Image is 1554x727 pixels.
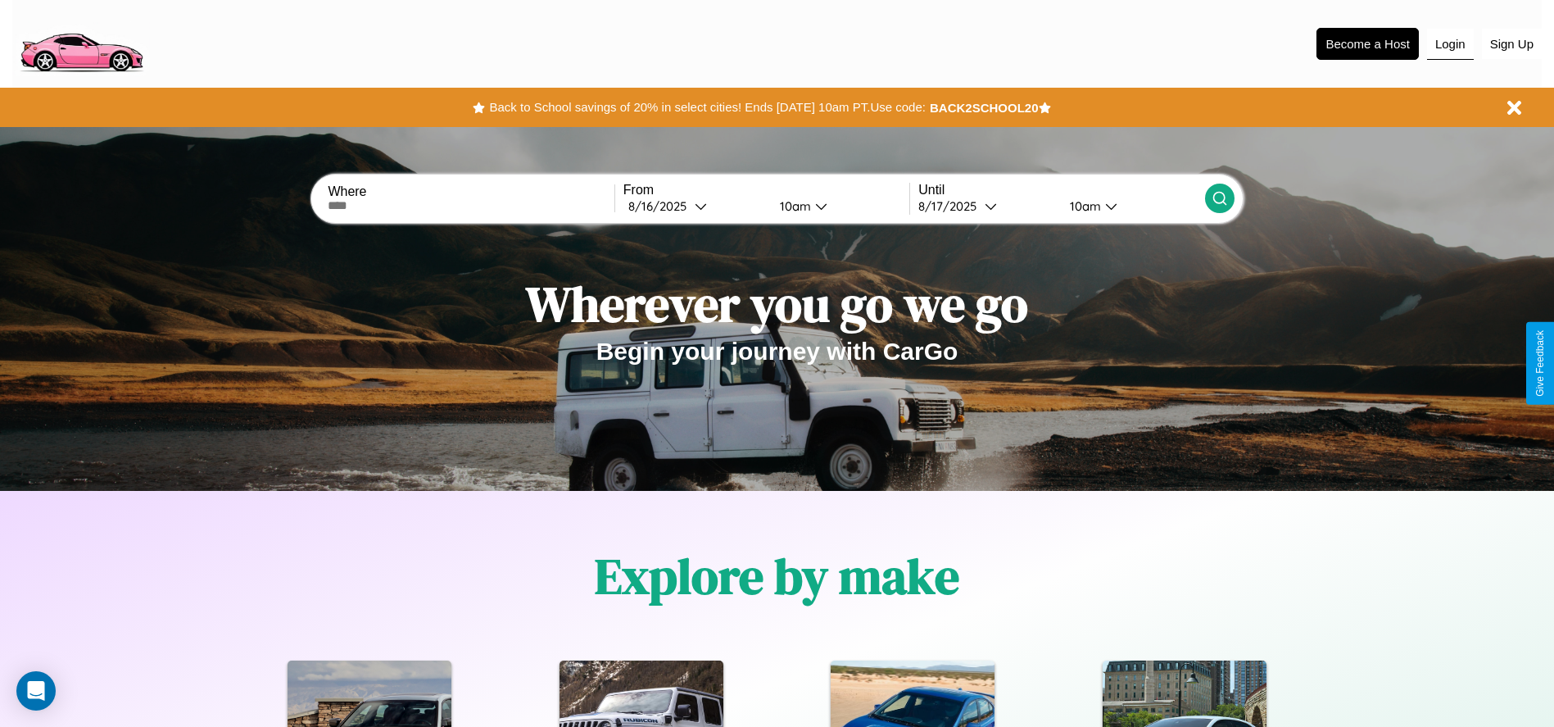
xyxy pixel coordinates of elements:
h1: Explore by make [595,543,959,610]
button: Back to School savings of 20% in select cities! Ends [DATE] 10am PT.Use code: [485,96,929,119]
button: 10am [767,198,910,215]
img: logo [12,8,150,76]
button: Become a Host [1316,28,1419,60]
div: 10am [772,198,815,214]
label: Until [918,183,1204,198]
b: BACK2SCHOOL20 [930,101,1039,115]
div: Open Intercom Messenger [16,671,56,711]
label: From [623,183,909,198]
button: 10am [1057,198,1205,215]
div: 8 / 17 / 2025 [918,198,985,214]
div: 10am [1062,198,1105,214]
div: Give Feedback [1534,330,1546,397]
button: 8/16/2025 [623,198,767,215]
button: Sign Up [1482,29,1542,59]
button: Login [1427,29,1474,60]
label: Where [328,184,614,199]
div: 8 / 16 / 2025 [628,198,695,214]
